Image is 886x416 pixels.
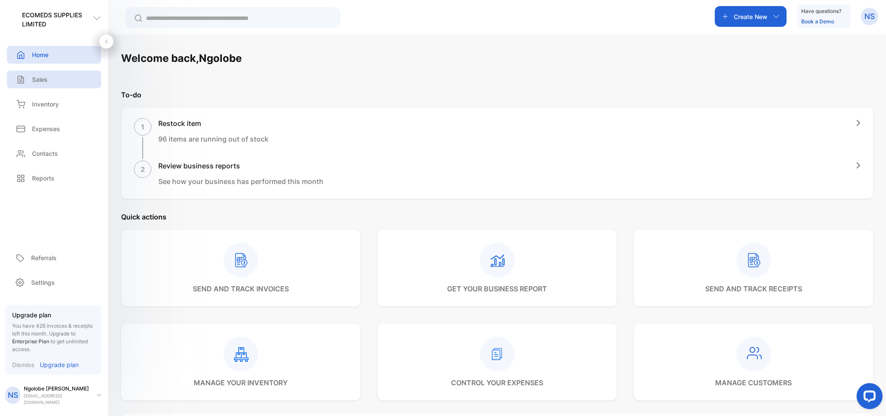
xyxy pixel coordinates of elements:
p: Inventory [32,100,59,109]
a: Book a Demo [801,18,834,25]
p: 2 [141,164,145,174]
span: Enterprise Plan [12,338,49,345]
button: Create New [715,6,787,27]
p: Home [32,50,48,59]
p: Ngolobe [PERSON_NAME] [24,385,90,393]
p: send and track receipts [705,284,802,294]
p: Expenses [32,124,60,133]
span: Upgrade to to get unlimited access. [12,330,88,352]
p: See how your business has performed this month [158,176,323,187]
p: Contacts [32,149,58,158]
p: To-do [121,90,873,100]
p: send and track invoices [193,284,289,294]
h1: Restock item [158,118,269,129]
p: Upgrade plan [12,310,94,319]
h1: Welcome back, Ngolobe [121,51,242,66]
p: Reports [32,174,54,183]
p: control your expenses [451,377,543,388]
iframe: LiveChat chat widget [850,380,886,416]
p: Create New [734,12,768,21]
p: You have 426 invoices & receipts left this month. [12,322,94,353]
p: Settings [31,278,55,287]
p: Quick actions [121,212,873,222]
p: 1 [141,122,144,132]
p: NS [864,11,875,22]
p: [EMAIL_ADDRESS][DOMAIN_NAME] [24,393,90,406]
h1: Review business reports [158,161,323,171]
p: ECOMEDS SUPPLIES LIMITED [22,10,93,29]
p: manage your inventory [194,377,288,388]
button: NS [861,6,878,27]
p: 96 items are running out of stock [158,134,269,144]
p: Have questions? [801,7,841,16]
a: Upgrade plan [35,360,79,369]
p: Sales [32,75,48,84]
img: logo [7,13,18,24]
p: manage customers [715,377,792,388]
p: NS [8,390,18,401]
p: get your business report [447,284,547,294]
p: Upgrade plan [40,360,79,369]
p: Dismiss [12,360,35,369]
p: Referrals [31,253,57,262]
